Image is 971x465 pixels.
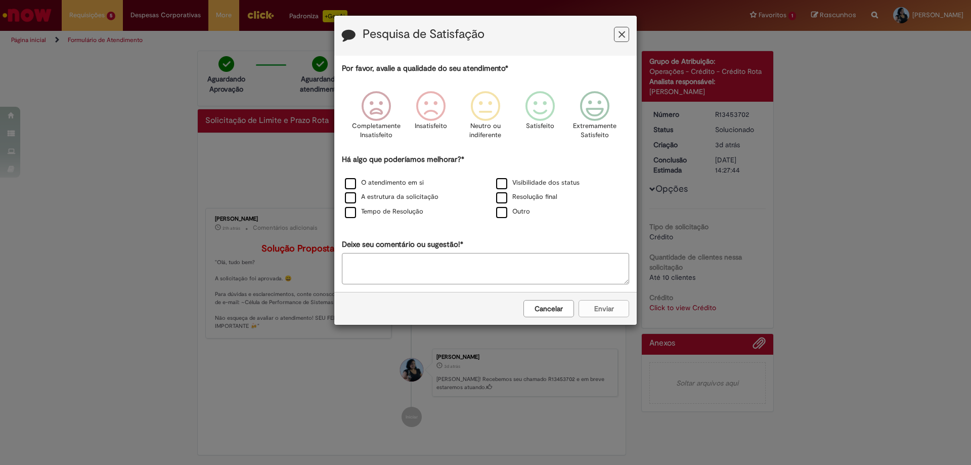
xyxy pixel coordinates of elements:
[363,28,484,41] label: Pesquisa de Satisfação
[345,178,424,188] label: O atendimento em si
[496,207,530,217] label: Outro
[496,192,557,202] label: Resolução final
[345,207,423,217] label: Tempo de Resolução
[415,121,447,131] p: Insatisfeito
[526,121,554,131] p: Satisfeito
[573,121,616,140] p: Extremamente Satisfeito
[496,178,580,188] label: Visibilidade dos status
[342,239,463,250] label: Deixe seu comentário ou sugestão!*
[514,83,566,153] div: Satisfeito
[405,83,457,153] div: Insatisfeito
[350,83,402,153] div: Completamente Insatisfeito
[342,154,629,220] div: Há algo que poderíamos melhorar?*
[342,63,508,74] label: Por favor, avalie a qualidade do seu atendimento*
[352,121,401,140] p: Completamente Insatisfeito
[467,121,504,140] p: Neutro ou indiferente
[460,83,511,153] div: Neutro ou indiferente
[523,300,574,317] button: Cancelar
[345,192,438,202] label: A estrutura da solicitação
[569,83,621,153] div: Extremamente Satisfeito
